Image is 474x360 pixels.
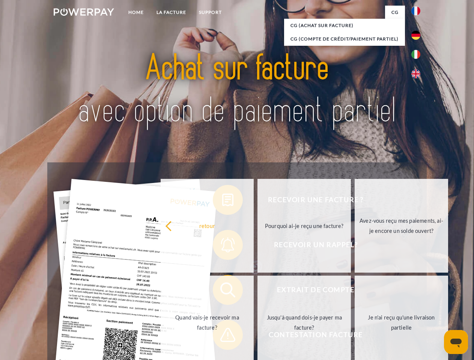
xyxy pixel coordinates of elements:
[122,6,150,19] a: Home
[284,32,405,46] a: CG (Compte de crédit/paiement partiel)
[150,6,193,19] a: LA FACTURE
[165,312,250,333] div: Quand vais-je recevoir ma facture?
[355,179,448,273] a: Avez-vous reçu mes paiements, ai-je encore un solde ouvert?
[359,312,444,333] div: Je n'ai reçu qu'une livraison partielle
[262,312,346,333] div: Jusqu'à quand dois-je payer ma facture?
[359,216,444,236] div: Avez-vous reçu mes paiements, ai-je encore un solde ouvert?
[165,220,250,231] div: retour
[193,6,228,19] a: Support
[262,220,346,231] div: Pourquoi ai-je reçu une facture?
[385,6,405,19] a: CG
[72,36,402,144] img: title-powerpay_fr.svg
[411,6,420,15] img: fr
[284,19,405,32] a: CG (achat sur facture)
[411,50,420,59] img: it
[411,69,420,78] img: en
[411,31,420,40] img: de
[54,8,114,16] img: logo-powerpay-white.svg
[444,330,468,354] iframe: Bouton de lancement de la fenêtre de messagerie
